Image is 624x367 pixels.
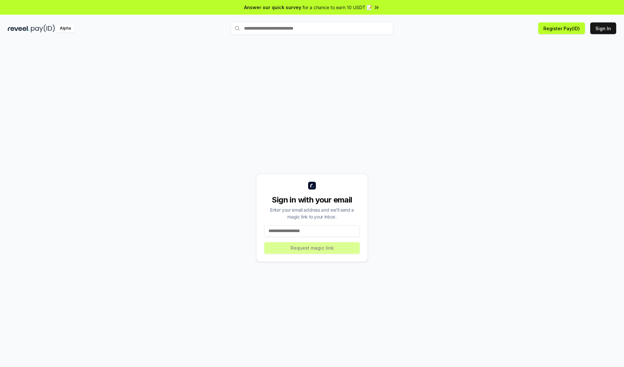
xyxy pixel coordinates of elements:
img: reveel_dark [8,24,30,33]
img: pay_id [31,24,55,33]
button: Sign In [590,22,616,34]
div: Enter your email address and we’ll send a magic link to your inbox. [264,206,360,220]
div: Sign in with your email [264,195,360,205]
span: Answer our quick survey [244,4,301,11]
img: logo_small [308,182,316,190]
div: Alpha [56,24,74,33]
button: Register Pay(ID) [538,22,585,34]
span: for a chance to earn 10 USDT 📝 [303,4,372,11]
